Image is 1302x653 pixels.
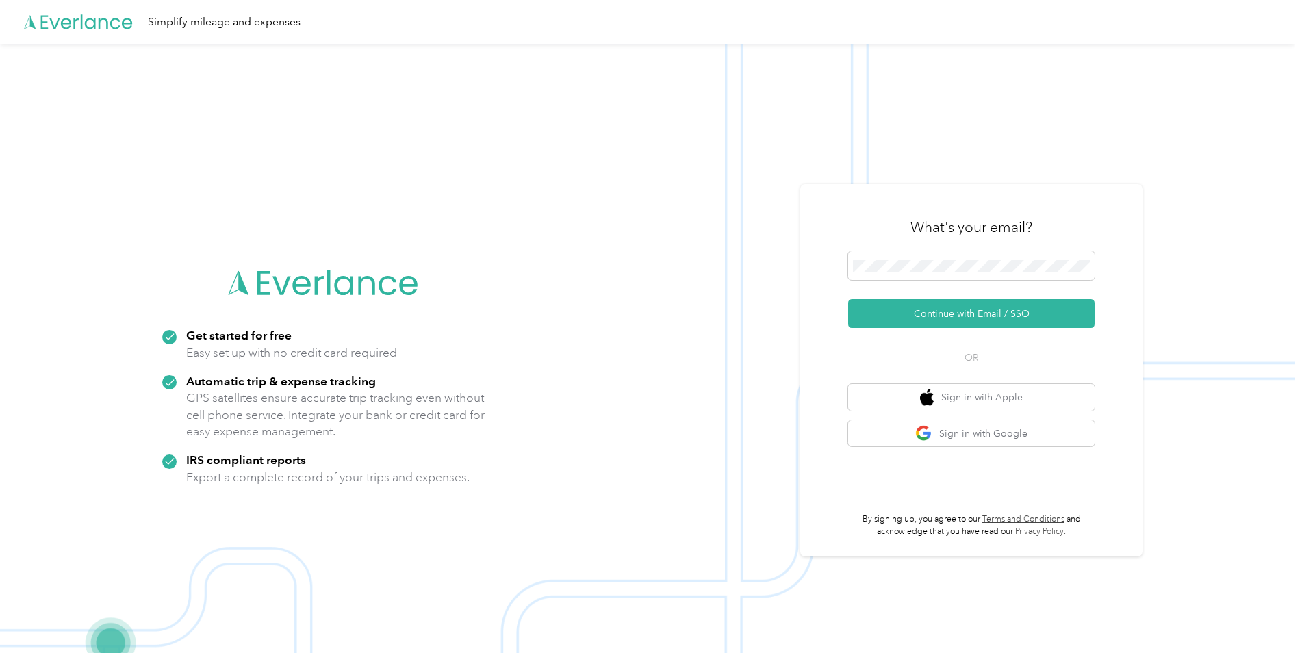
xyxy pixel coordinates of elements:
[915,425,932,442] img: google logo
[186,374,376,388] strong: Automatic trip & expense tracking
[910,218,1032,237] h3: What's your email?
[848,420,1095,447] button: google logoSign in with Google
[148,14,301,31] div: Simplify mileage and expenses
[982,514,1064,524] a: Terms and Conditions
[186,328,292,342] strong: Get started for free
[1015,526,1064,537] a: Privacy Policy
[186,344,397,361] p: Easy set up with no credit card required
[848,299,1095,328] button: Continue with Email / SSO
[920,389,934,406] img: apple logo
[186,452,306,467] strong: IRS compliant reports
[947,350,995,365] span: OR
[848,384,1095,411] button: apple logoSign in with Apple
[186,469,470,486] p: Export a complete record of your trips and expenses.
[186,389,485,440] p: GPS satellites ensure accurate trip tracking even without cell phone service. Integrate your bank...
[848,513,1095,537] p: By signing up, you agree to our and acknowledge that you have read our .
